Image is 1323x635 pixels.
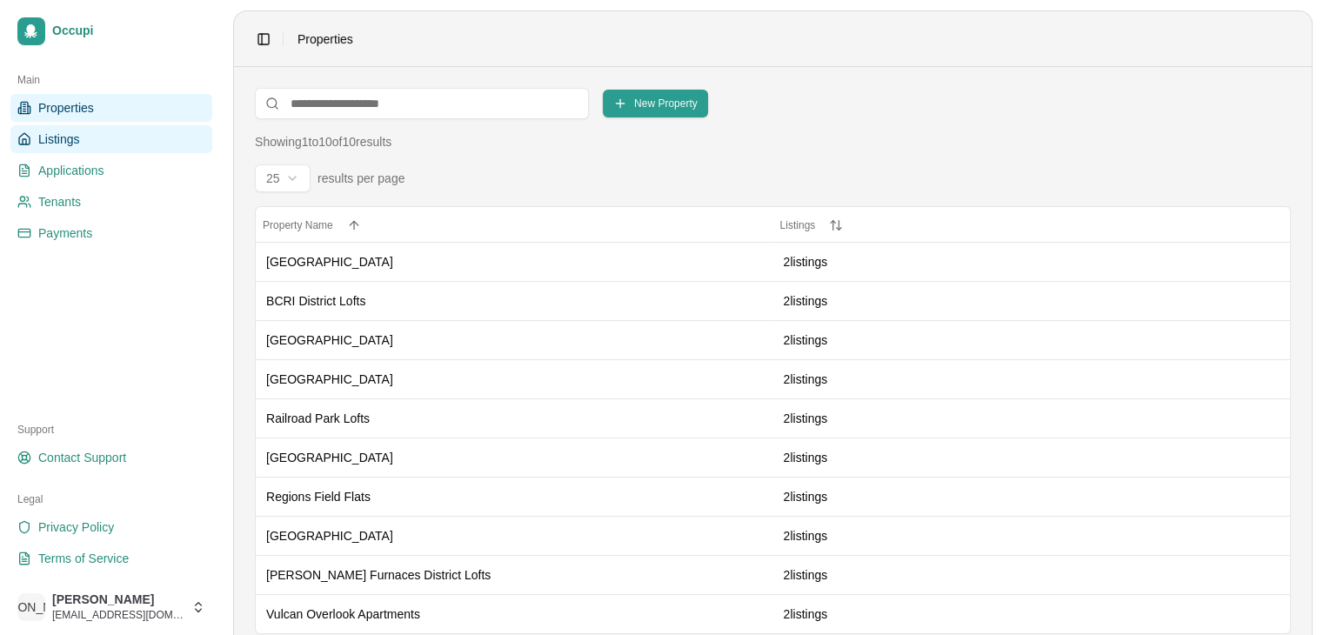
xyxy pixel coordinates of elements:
div: [GEOGRAPHIC_DATA] [266,331,763,349]
div: [GEOGRAPHIC_DATA] [266,371,763,388]
span: Contact Support [38,449,126,466]
div: Legal [10,485,212,513]
button: Property Name [263,218,766,232]
div: [GEOGRAPHIC_DATA] [266,253,763,271]
span: Property Name [263,219,333,231]
div: Main [10,66,212,94]
span: Applications [38,162,104,179]
span: 2 listing s [784,255,828,269]
span: Terms of Service [38,550,129,567]
a: Occupi [10,10,212,52]
span: 2 listing s [784,411,828,425]
span: Listings [38,130,79,148]
div: Railroad Park Lofts [266,410,763,427]
a: Applications [10,157,212,184]
nav: breadcrumb [297,30,353,48]
span: [EMAIL_ADDRESS][DOMAIN_NAME] [52,608,184,622]
button: [PERSON_NAME][PERSON_NAME][EMAIL_ADDRESS][DOMAIN_NAME] [10,586,212,628]
span: Occupi [52,23,205,39]
span: Payments [38,224,92,242]
span: 2 listing s [784,568,828,582]
div: Support [10,416,212,444]
span: Properties [38,99,94,117]
span: Properties [297,30,353,48]
span: 2 listing s [784,451,828,465]
a: Terms of Service [10,545,212,572]
span: 2 listing s [784,529,828,543]
button: Listings [780,218,1284,232]
span: 2 listing s [784,372,828,386]
span: 2 listing s [784,333,828,347]
div: [PERSON_NAME] Furnaces District Lofts [266,566,763,584]
span: New Property [634,97,698,110]
div: Vulcan Overlook Apartments [266,605,763,623]
a: Privacy Policy [10,513,212,541]
div: [GEOGRAPHIC_DATA] [266,527,763,545]
div: BCRI District Lofts [266,292,763,310]
span: 2 listing s [784,607,828,621]
div: Regions Field Flats [266,488,763,505]
a: Payments [10,219,212,247]
span: Privacy Policy [38,518,114,536]
button: New Property [603,90,708,117]
a: Listings [10,125,212,153]
span: 2 listing s [784,294,828,308]
div: [GEOGRAPHIC_DATA] [266,449,763,466]
span: Listings [780,219,816,231]
span: 2 listing s [784,490,828,504]
a: Tenants [10,188,212,216]
span: results per page [317,170,404,187]
span: [PERSON_NAME] [52,592,184,608]
div: Showing 1 to 10 of 10 results [255,133,391,150]
span: [PERSON_NAME] [17,593,45,621]
a: Properties [10,94,212,122]
span: Tenants [38,193,81,211]
a: Contact Support [10,444,212,471]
